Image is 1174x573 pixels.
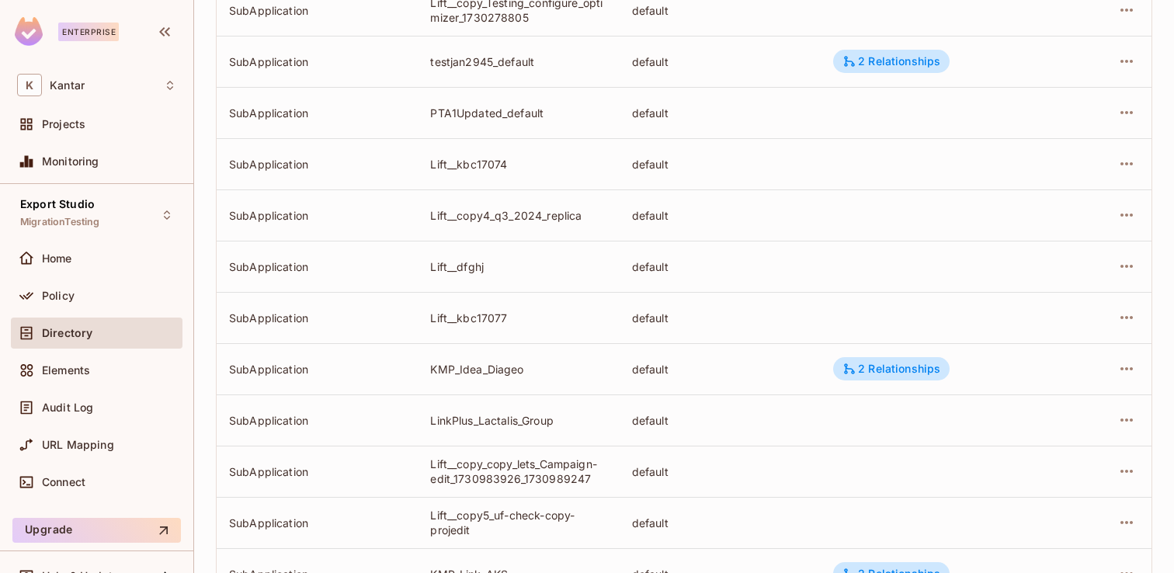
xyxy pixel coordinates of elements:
span: Audit Log [42,401,93,414]
div: default [632,311,808,325]
div: SubApplication [229,413,405,428]
div: default [632,106,808,120]
div: KMP_Idea_Diageo [430,362,606,377]
div: PTA1Updated_default [430,106,606,120]
img: SReyMgAAAABJRU5ErkJggg== [15,17,43,46]
div: SubApplication [229,259,405,274]
div: testjan2945_default [430,54,606,69]
div: default [632,259,808,274]
div: default [632,54,808,69]
div: default [632,208,808,223]
div: default [632,362,808,377]
span: MigrationTesting [20,216,99,228]
div: SubApplication [229,362,405,377]
span: Elements [42,364,90,377]
div: default [632,3,808,18]
div: default [632,157,808,172]
div: default [632,464,808,479]
div: SubApplication [229,516,405,530]
span: Monitoring [42,155,99,168]
div: SubApplication [229,3,405,18]
span: Home [42,252,72,265]
div: Lift__kbc17074 [430,157,606,172]
span: Connect [42,476,85,488]
span: Directory [42,327,92,339]
div: default [632,413,808,428]
button: Upgrade [12,518,181,543]
div: Lift__copy4_q3_2024_replica [430,208,606,223]
div: LinkPlus_Lactalis_Group [430,413,606,428]
span: Projects [42,118,85,130]
div: SubApplication [229,157,405,172]
span: URL Mapping [42,439,114,451]
div: default [632,516,808,530]
span: K [17,74,42,96]
div: 2 Relationships [842,362,940,376]
div: SubApplication [229,208,405,223]
div: Lift__dfghj [430,259,606,274]
div: Lift__copy5_uf-check-copy-projedit [430,508,606,537]
div: SubApplication [229,54,405,69]
div: Lift__copy_copy_lets_Campaign-edit_1730983926_1730989247 [430,457,606,486]
span: Workspace: Kantar [50,79,85,92]
div: SubApplication [229,311,405,325]
span: Policy [42,290,75,302]
div: SubApplication [229,106,405,120]
span: Export Studio [20,198,95,210]
div: Enterprise [58,23,119,41]
div: 2 Relationships [842,54,940,68]
div: SubApplication [229,464,405,479]
div: Lift__kbc17077 [430,311,606,325]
